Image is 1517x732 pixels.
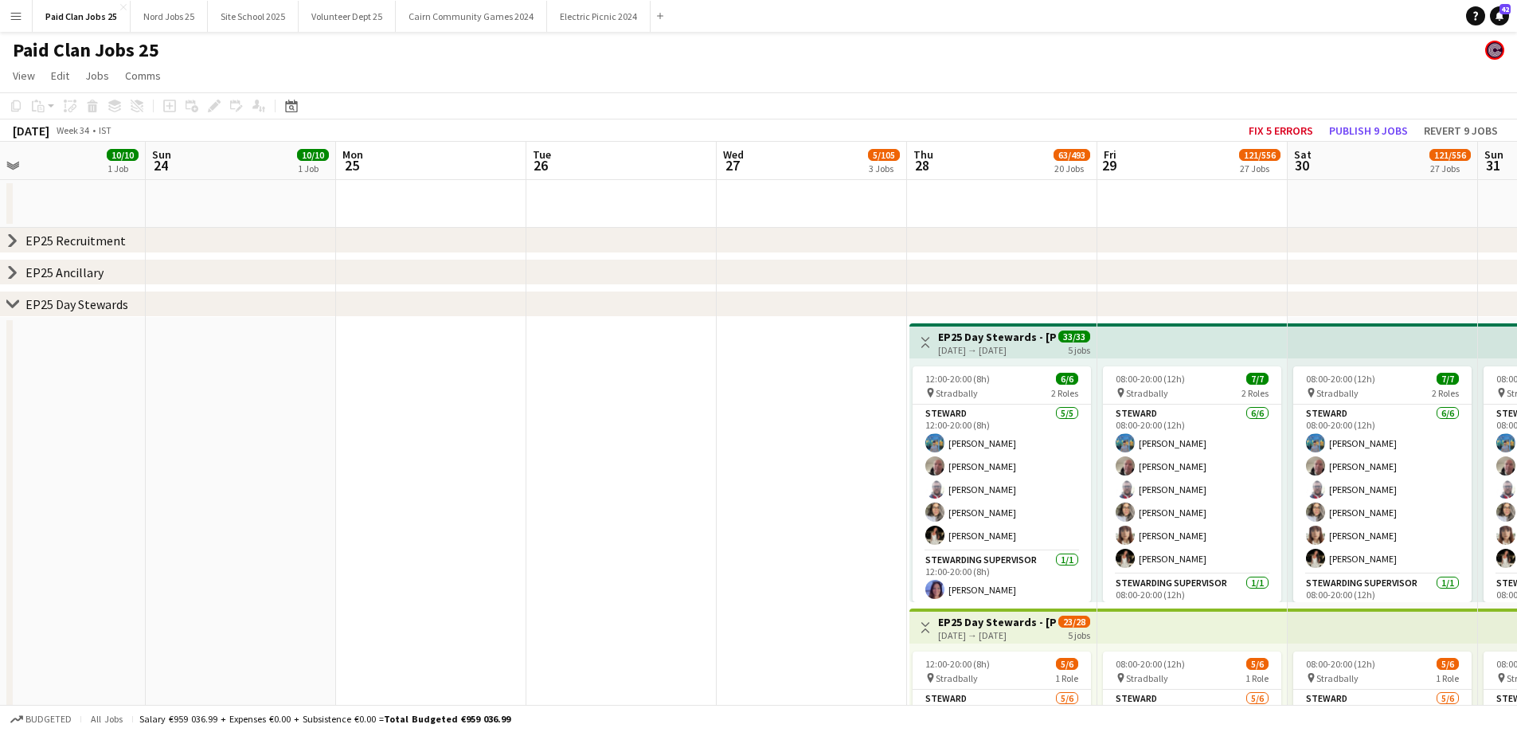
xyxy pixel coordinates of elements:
span: 31 [1482,156,1503,174]
span: 30 [1292,156,1312,174]
span: 23/28 [1058,616,1090,628]
span: Mon [342,147,363,162]
button: Electric Picnic 2024 [547,1,651,32]
app-card-role: Steward6/608:00-20:00 (12h)[PERSON_NAME][PERSON_NAME][PERSON_NAME][PERSON_NAME][PERSON_NAME][PERS... [1293,405,1472,574]
span: 12:00-20:00 (8h) [925,658,990,670]
app-user-avatar: Staffing Department [1485,41,1504,60]
span: 2 Roles [1432,387,1459,399]
span: Week 34 [53,124,92,136]
div: Salary €959 036.99 + Expenses €0.00 + Subsistence €0.00 = [139,713,510,725]
span: 08:00-20:00 (12h) [1116,373,1185,385]
div: 27 Jobs [1430,162,1470,174]
button: Fix 5 errors [1242,120,1320,141]
app-job-card: 08:00-20:00 (12h)7/7 Stradbally2 RolesSteward6/608:00-20:00 (12h)[PERSON_NAME][PERSON_NAME][PERSO... [1103,366,1281,602]
button: Volunteer Dept 25 [299,1,396,32]
button: Paid Clan Jobs 25 [33,1,131,32]
span: 42 [1499,4,1511,14]
span: 7/7 [1437,373,1459,385]
span: 6/6 [1056,373,1078,385]
span: 1 Role [1055,672,1078,684]
span: Stradbally [936,387,978,399]
span: 26 [530,156,551,174]
div: [DATE] → [DATE] [938,344,1057,356]
h3: EP25 Day Stewards - [PERSON_NAME] Campsite [938,615,1057,629]
span: Edit [51,69,69,83]
span: Total Budgeted €959 036.99 [384,713,510,725]
h1: Paid Clan Jobs 25 [13,38,159,62]
span: 7/7 [1246,373,1269,385]
span: 2 Roles [1051,387,1078,399]
span: 29 [1101,156,1116,174]
app-card-role: Stewarding Supervisor1/112:00-20:00 (8h)[PERSON_NAME] [913,551,1091,605]
span: 12:00-20:00 (8h) [925,373,990,385]
span: Wed [723,147,744,162]
span: 28 [911,156,933,174]
div: 5 jobs [1068,628,1090,641]
app-job-card: 12:00-20:00 (8h)6/6 Stradbally2 RolesSteward5/512:00-20:00 (8h)[PERSON_NAME][PERSON_NAME][PERSON_... [913,366,1091,602]
div: 1 Job [298,162,328,174]
app-card-role: Steward6/608:00-20:00 (12h)[PERSON_NAME][PERSON_NAME][PERSON_NAME][PERSON_NAME][PERSON_NAME][PERS... [1103,405,1281,574]
button: Budgeted [8,710,74,728]
span: 5/6 [1437,658,1459,670]
span: Stradbally [1126,387,1168,399]
span: 121/556 [1429,149,1471,161]
span: Stradbally [936,672,978,684]
div: 20 Jobs [1054,162,1089,174]
a: Comms [119,65,167,86]
span: Fri [1104,147,1116,162]
span: 5/105 [868,149,900,161]
span: 27 [721,156,744,174]
a: 42 [1490,6,1509,25]
button: Cairn Community Games 2024 [396,1,547,32]
div: 3 Jobs [869,162,899,174]
span: 63/493 [1054,149,1090,161]
span: 2 Roles [1241,387,1269,399]
app-card-role: Steward5/512:00-20:00 (8h)[PERSON_NAME][PERSON_NAME][PERSON_NAME][PERSON_NAME][PERSON_NAME] [913,405,1091,551]
app-card-role: Stewarding Supervisor1/108:00-20:00 (12h) [1293,574,1472,628]
h3: EP25 Day Stewards - [PERSON_NAME] Campsite [938,330,1057,344]
span: Tue [533,147,551,162]
a: Edit [45,65,76,86]
div: [DATE] → [DATE] [938,629,1057,641]
span: Comms [125,69,161,83]
span: 33/33 [1058,331,1090,343]
div: EP25 Ancillary [25,264,104,280]
span: 25 [340,156,363,174]
div: EP25 Recruitment [25,233,126,249]
span: Sun [152,147,171,162]
a: View [6,65,41,86]
div: EP25 Day Stewards [25,296,128,312]
span: 10/10 [107,149,139,161]
button: Publish 9 jobs [1323,120,1414,141]
span: 5/6 [1246,658,1269,670]
span: View [13,69,35,83]
app-job-card: 08:00-20:00 (12h)7/7 Stradbally2 RolesSteward6/608:00-20:00 (12h)[PERSON_NAME][PERSON_NAME][PERSO... [1293,366,1472,602]
a: Jobs [79,65,115,86]
span: Sun [1484,147,1503,162]
div: IST [99,124,111,136]
span: 10/10 [297,149,329,161]
span: Thu [913,147,933,162]
span: Jobs [85,69,109,83]
div: 5 jobs [1068,343,1090,356]
span: 5/6 [1056,658,1078,670]
span: 1 Role [1436,672,1459,684]
span: 121/556 [1239,149,1280,161]
span: 1 Role [1245,672,1269,684]
app-card-role: Stewarding Supervisor1/108:00-20:00 (12h) [1103,574,1281,628]
div: 1 Job [108,162,138,174]
span: 08:00-20:00 (12h) [1116,658,1185,670]
button: Revert 9 jobs [1417,120,1504,141]
span: Budgeted [25,714,72,725]
span: 24 [150,156,171,174]
span: 08:00-20:00 (12h) [1306,658,1375,670]
span: All jobs [88,713,126,725]
span: Stradbally [1316,672,1359,684]
span: 08:00-20:00 (12h) [1306,373,1375,385]
div: 27 Jobs [1240,162,1280,174]
span: Sat [1294,147,1312,162]
span: Stradbally [1316,387,1359,399]
button: Site School 2025 [208,1,299,32]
